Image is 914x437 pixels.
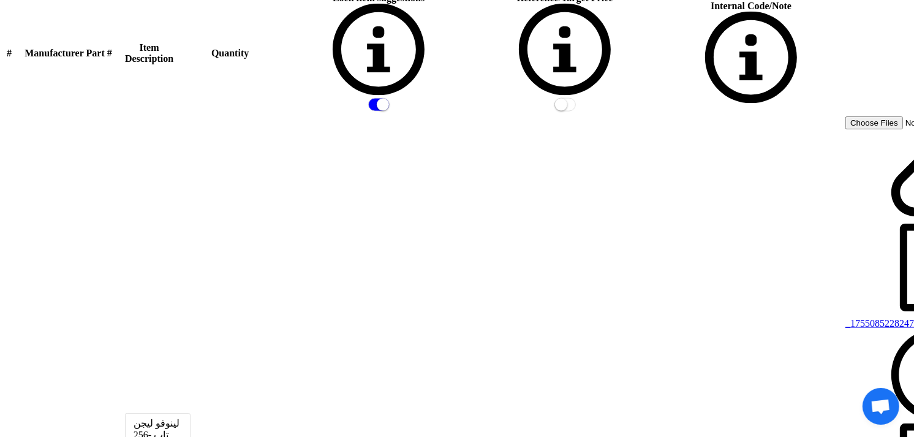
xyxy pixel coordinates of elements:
span: Internal Code/Note [711,1,791,11]
a: Open chat [863,388,899,425]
